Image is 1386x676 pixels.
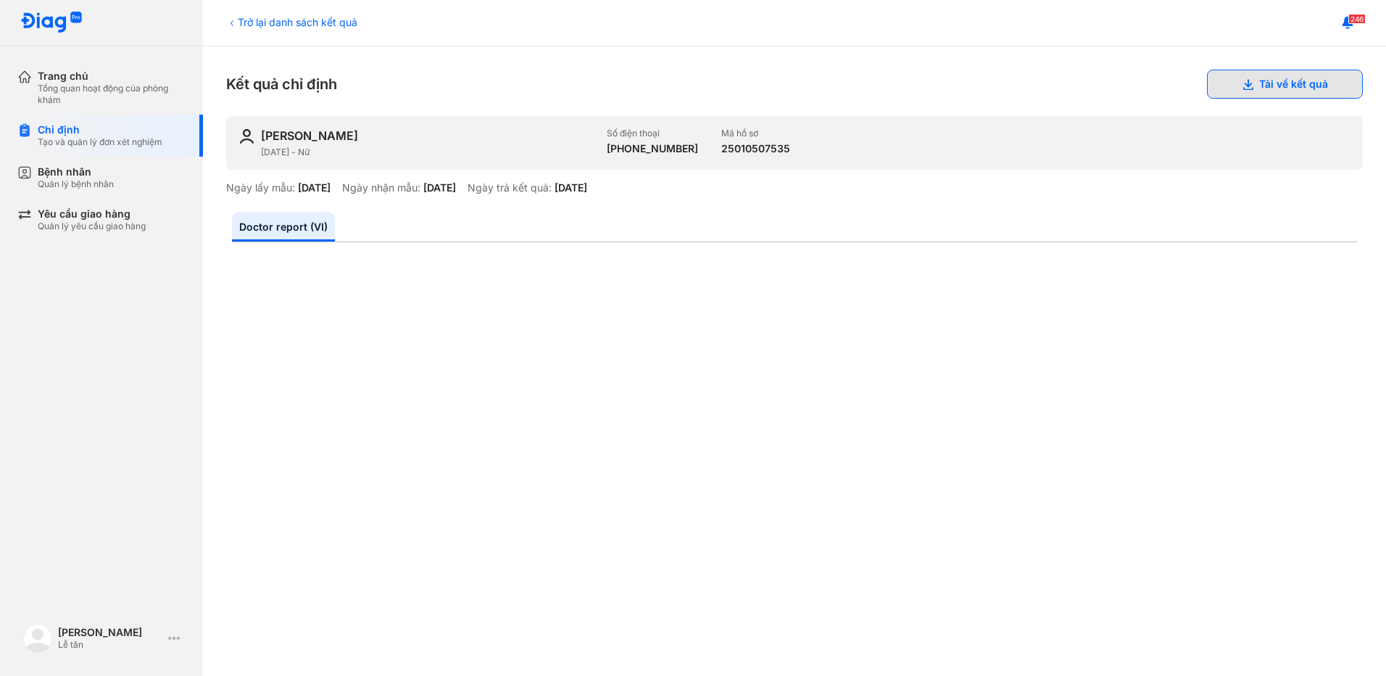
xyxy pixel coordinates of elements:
[721,142,790,155] div: 25010507535
[38,207,146,220] div: Yêu cầu giao hàng
[226,70,1363,99] div: Kết quả chỉ định
[226,15,357,30] div: Trở lại danh sách kết quả
[1207,70,1363,99] button: Tải về kết quả
[1348,14,1366,24] span: 246
[232,212,335,242] a: Doctor report (VI)
[38,123,162,136] div: Chỉ định
[721,128,790,139] div: Mã hồ sơ
[58,626,162,639] div: [PERSON_NAME]
[38,178,114,190] div: Quản lý bệnh nhân
[468,181,552,194] div: Ngày trả kết quả:
[38,165,114,178] div: Bệnh nhân
[23,624,52,653] img: logo
[20,12,83,34] img: logo
[423,181,456,194] div: [DATE]
[298,181,331,194] div: [DATE]
[607,142,698,155] div: [PHONE_NUMBER]
[555,181,587,194] div: [DATE]
[38,83,186,106] div: Tổng quan hoạt động của phòng khám
[38,70,186,83] div: Trang chủ
[226,181,295,194] div: Ngày lấy mẫu:
[238,128,255,145] img: user-icon
[38,220,146,232] div: Quản lý yêu cầu giao hàng
[38,136,162,148] div: Tạo và quản lý đơn xét nghiệm
[58,639,162,651] div: Lễ tân
[261,128,358,144] div: [PERSON_NAME]
[261,147,595,158] div: [DATE] - Nữ
[342,181,420,194] div: Ngày nhận mẫu:
[607,128,698,139] div: Số điện thoại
